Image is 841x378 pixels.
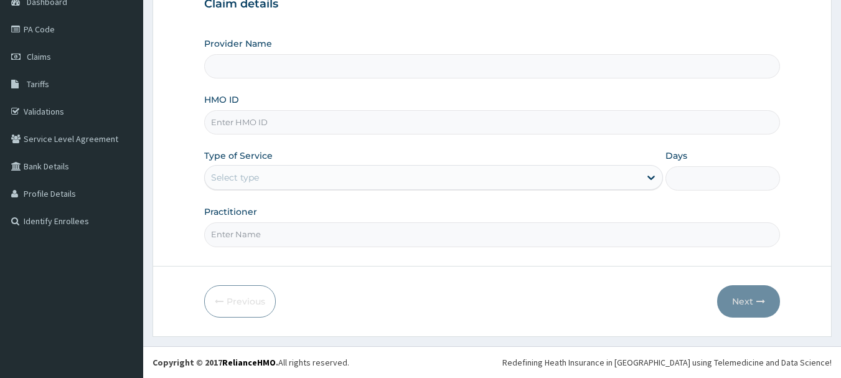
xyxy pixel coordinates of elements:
div: Redefining Heath Insurance in [GEOGRAPHIC_DATA] using Telemedicine and Data Science! [502,356,832,369]
input: Enter Name [204,222,781,247]
button: Previous [204,285,276,318]
label: Days [665,149,687,162]
input: Enter HMO ID [204,110,781,135]
label: Practitioner [204,206,257,218]
strong: Copyright © 2017 . [153,357,278,368]
button: Next [717,285,780,318]
a: RelianceHMO [222,357,276,368]
label: HMO ID [204,93,239,106]
span: Tariffs [27,78,49,90]
span: Claims [27,51,51,62]
label: Type of Service [204,149,273,162]
footer: All rights reserved. [143,346,841,378]
label: Provider Name [204,37,272,50]
div: Select type [211,171,259,184]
